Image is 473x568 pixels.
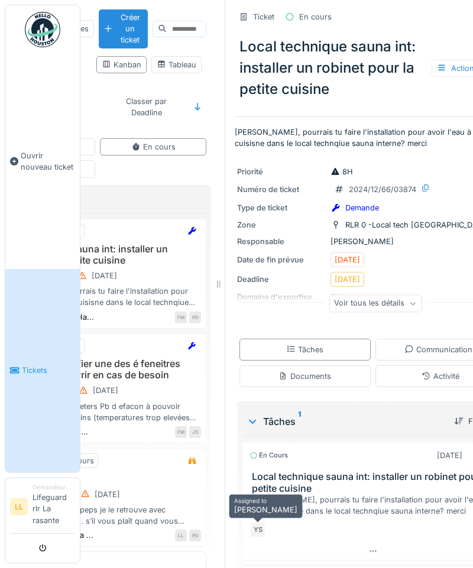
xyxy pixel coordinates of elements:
a: Tickets [5,269,80,472]
div: Kanban [102,59,141,70]
span: Ouvrir nouveau ticket [21,150,75,173]
div: 2024/12/66/03874 [349,184,416,195]
div: Créer un ticket [99,9,148,48]
div: Tableau [157,59,196,70]
li: Lifeguard rlr La rasante [33,483,75,531]
div: LL [175,530,187,541]
div: Activité [422,371,459,382]
div: [DATE] [93,385,118,396]
sup: 1 [298,414,301,429]
div: Tâches [247,414,445,429]
div: [DATE] [92,270,117,281]
a: Ouvrir nouveau ticket [5,54,80,269]
div: 5 Jours [66,455,94,466]
div: En cours [299,11,332,22]
li: LL [10,498,28,515]
div: Classer par Deadline [106,93,186,121]
div: Demandeur [33,483,75,492]
div: FM [175,426,187,438]
div: Zone [237,219,326,231]
a: LL DemandeurLifeguard rlr La rasante [10,483,75,534]
div: Ticket [253,11,274,22]
img: Badge_color-CXgf-gQk.svg [25,12,60,47]
div: PD [189,530,201,541]
div: Demande [345,202,379,213]
div: Numéro de ticket [237,184,326,195]
div: 8H [331,166,353,177]
div: Deadline [237,274,326,285]
div: [DATE] [335,254,360,265]
div: Voir tous les détails [329,295,422,312]
div: En cours [250,450,288,460]
div: YS [250,521,266,538]
div: FM [175,311,187,323]
div: PD [189,311,201,323]
div: Documents [278,371,331,382]
div: En cours [131,141,176,152]
div: Priorité [237,166,326,177]
div: [DATE] [437,450,462,461]
div: Type de ticket [237,202,326,213]
span: Tickets [22,365,75,376]
div: Responsable [237,236,326,247]
div: [PERSON_NAME] [229,494,303,518]
div: Tâches [286,344,323,355]
div: [DATE] [95,489,120,500]
div: Date de fin prévue [237,254,326,265]
h6: Assigned to [234,497,297,504]
div: JS [189,426,201,438]
div: [DATE] [335,274,360,285]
